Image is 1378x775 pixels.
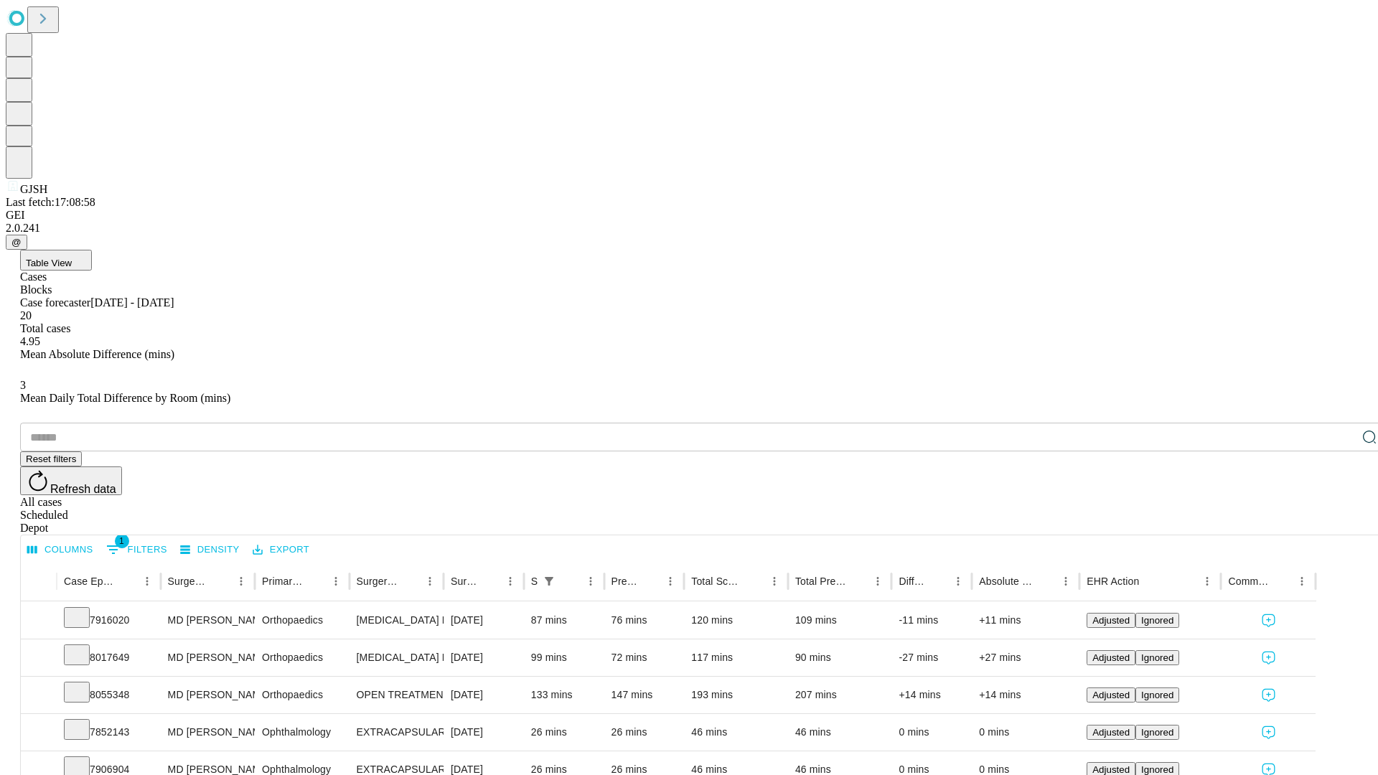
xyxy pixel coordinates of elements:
[899,677,965,713] div: +14 mins
[64,677,154,713] div: 8055348
[90,296,174,309] span: [DATE] - [DATE]
[451,576,479,587] div: Surgery Date
[868,571,888,591] button: Menu
[231,571,251,591] button: Menu
[1141,615,1173,626] span: Ignored
[1228,576,1270,587] div: Comments
[28,646,50,671] button: Expand
[451,602,517,639] div: [DATE]
[1087,725,1135,740] button: Adjusted
[50,483,116,495] span: Refresh data
[103,538,171,561] button: Show filters
[539,571,559,591] div: 1 active filter
[1092,615,1130,626] span: Adjusted
[262,677,342,713] div: Orthopaedics
[899,714,965,751] div: 0 mins
[168,677,248,713] div: MD [PERSON_NAME] [PERSON_NAME]
[20,322,70,334] span: Total cases
[764,571,784,591] button: Menu
[137,571,157,591] button: Menu
[64,602,154,639] div: 7916020
[6,209,1372,222] div: GEI
[795,576,847,587] div: Total Predicted Duration
[117,571,137,591] button: Sort
[1036,571,1056,591] button: Sort
[899,639,965,676] div: -27 mins
[115,534,129,548] span: 1
[795,714,885,751] div: 46 mins
[691,677,781,713] div: 193 mins
[1092,727,1130,738] span: Adjusted
[1087,613,1135,628] button: Adjusted
[28,609,50,634] button: Expand
[611,677,678,713] div: 147 mins
[306,571,326,591] button: Sort
[979,714,1072,751] div: 0 mins
[262,639,342,676] div: Orthopaedics
[899,602,965,639] div: -11 mins
[400,571,420,591] button: Sort
[611,639,678,676] div: 72 mins
[20,348,174,360] span: Mean Absolute Difference (mins)
[1087,650,1135,665] button: Adjusted
[1141,727,1173,738] span: Ignored
[6,196,95,208] span: Last fetch: 17:08:58
[1141,764,1173,775] span: Ignored
[20,335,40,347] span: 4.95
[1141,652,1173,663] span: Ignored
[20,183,47,195] span: GJSH
[20,392,230,404] span: Mean Daily Total Difference by Room (mins)
[20,379,26,391] span: 3
[1135,650,1179,665] button: Ignored
[451,639,517,676] div: [DATE]
[611,714,678,751] div: 26 mins
[64,639,154,676] div: 8017649
[795,602,885,639] div: 109 mins
[24,539,97,561] button: Select columns
[795,639,885,676] div: 90 mins
[357,714,436,751] div: EXTRACAPSULAR CATARACT REMOVAL WITH [MEDICAL_DATA]
[262,576,304,587] div: Primary Service
[249,539,313,561] button: Export
[1292,571,1312,591] button: Menu
[11,237,22,248] span: @
[168,639,248,676] div: MD [PERSON_NAME] [PERSON_NAME]
[20,296,90,309] span: Case forecaster
[1197,571,1217,591] button: Menu
[357,639,436,676] div: [MEDICAL_DATA] MEDIAL OR LATERAL MENISCECTOMY
[795,677,885,713] div: 207 mins
[611,602,678,639] div: 76 mins
[691,639,781,676] div: 117 mins
[420,571,440,591] button: Menu
[531,639,597,676] div: 99 mins
[28,683,50,708] button: Expand
[20,309,32,321] span: 20
[6,222,1372,235] div: 2.0.241
[1135,725,1179,740] button: Ignored
[979,576,1034,587] div: Absolute Difference
[531,677,597,713] div: 133 mins
[20,250,92,271] button: Table View
[581,571,601,591] button: Menu
[531,576,538,587] div: Scheduled In Room Duration
[451,714,517,751] div: [DATE]
[211,571,231,591] button: Sort
[28,720,50,746] button: Expand
[611,576,639,587] div: Predicted In Room Duration
[26,454,76,464] span: Reset filters
[948,571,968,591] button: Menu
[744,571,764,591] button: Sort
[1135,687,1179,703] button: Ignored
[539,571,559,591] button: Show filters
[1056,571,1076,591] button: Menu
[26,258,72,268] span: Table View
[1092,652,1130,663] span: Adjusted
[979,677,1072,713] div: +14 mins
[531,714,597,751] div: 26 mins
[500,571,520,591] button: Menu
[660,571,680,591] button: Menu
[6,235,27,250] button: @
[979,602,1072,639] div: +11 mins
[168,576,210,587] div: Surgeon Name
[848,571,868,591] button: Sort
